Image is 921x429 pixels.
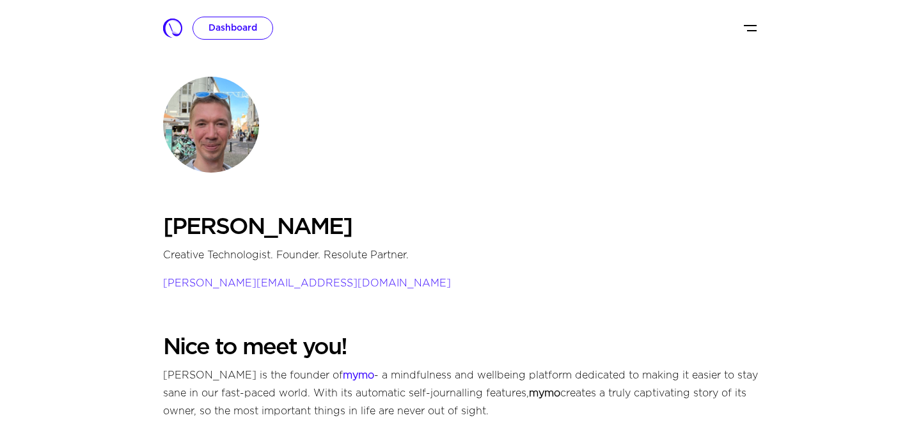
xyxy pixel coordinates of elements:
a: Dashboard [193,17,273,40]
h1: [PERSON_NAME] [163,214,758,242]
img: alex.jpg [163,77,259,173]
h1: Nice to meet you! [163,334,758,362]
p: Creative Technologist. Founder. Resolute Partner. [163,247,758,265]
a: [PERSON_NAME][EMAIL_ADDRESS][DOMAIN_NAME] [163,279,451,288]
button: Toggle navigation [743,18,758,38]
strong: mymo [529,389,560,398]
a: mymo [343,371,374,380]
p: [PERSON_NAME] is the founder of - a mindfulness and wellbeing platform dedicated to making it eas... [163,367,758,421]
